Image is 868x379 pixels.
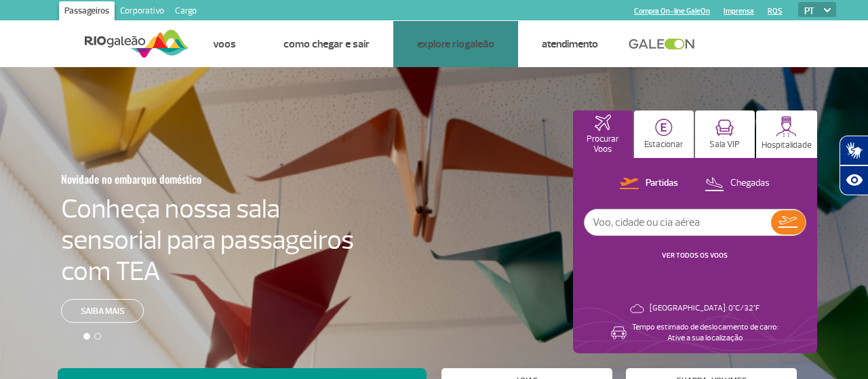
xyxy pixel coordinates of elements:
img: airplaneHomeActive.svg [595,115,611,131]
button: Chegadas [701,175,774,193]
button: VER TODOS OS VOOS [658,250,732,261]
button: Sala VIP [695,111,755,158]
p: Estacionar [644,140,684,150]
p: Sala VIP [709,140,740,150]
button: Estacionar [634,111,694,158]
h3: Novidade no embarque doméstico [61,165,288,193]
img: carParkingHome.svg [655,119,673,136]
a: Explore RIOgaleão [417,37,494,51]
a: Atendimento [542,37,598,51]
input: Voo, cidade ou cia aérea [585,210,771,235]
button: Partidas [616,175,682,193]
a: Corporativo [115,1,170,23]
a: Passageiros [59,1,115,23]
h4: Conheça nossa sala sensorial para passageiros com TEA [61,193,354,287]
a: Imprensa [724,7,754,16]
a: Saiba mais [61,299,144,323]
button: Abrir recursos assistivos. [840,165,868,195]
p: Procurar Voos [580,134,626,155]
p: [GEOGRAPHIC_DATA]: 0°C/32°F [650,303,759,314]
a: VER TODOS OS VOOS [662,251,728,260]
p: Hospitalidade [762,140,812,151]
a: Voos [213,37,236,51]
a: Cargo [170,1,202,23]
div: Plugin de acessibilidade da Hand Talk. [840,136,868,195]
p: Tempo estimado de deslocamento de carro: Ative a sua localização [632,322,778,344]
img: vipRoom.svg [715,119,734,136]
button: Abrir tradutor de língua de sinais. [840,136,868,165]
a: RQS [768,7,783,16]
p: Chegadas [730,177,770,190]
a: Como chegar e sair [283,37,370,51]
button: Hospitalidade [756,111,817,158]
p: Partidas [646,177,678,190]
button: Procurar Voos [573,111,633,158]
a: Compra On-line GaleOn [634,7,710,16]
img: hospitality.svg [776,116,797,137]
